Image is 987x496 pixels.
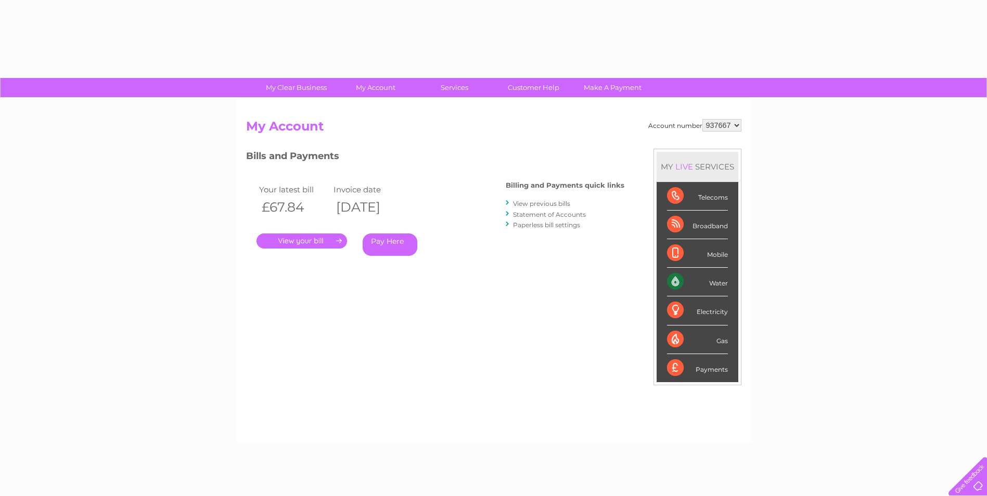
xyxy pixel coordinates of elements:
[667,296,728,325] div: Electricity
[412,78,497,97] a: Services
[648,119,741,132] div: Account number
[506,181,624,189] h4: Billing and Payments quick links
[513,200,570,207] a: View previous bills
[667,268,728,296] div: Water
[513,211,586,218] a: Statement of Accounts
[667,182,728,211] div: Telecoms
[246,119,741,139] h2: My Account
[667,239,728,268] div: Mobile
[667,325,728,354] div: Gas
[331,182,406,197] td: Invoice date
[257,182,331,197] td: Your latest bill
[246,149,624,167] h3: Bills and Payments
[332,78,418,97] a: My Account
[570,78,656,97] a: Make A Payment
[253,78,339,97] a: My Clear Business
[257,197,331,218] th: £67.84
[667,354,728,382] div: Payments
[331,197,406,218] th: [DATE]
[673,162,695,172] div: LIVE
[257,233,347,249] a: .
[363,233,417,256] a: Pay Here
[667,211,728,239] div: Broadband
[657,152,738,181] div: MY SERVICES
[491,78,576,97] a: Customer Help
[513,221,580,229] a: Paperless bill settings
